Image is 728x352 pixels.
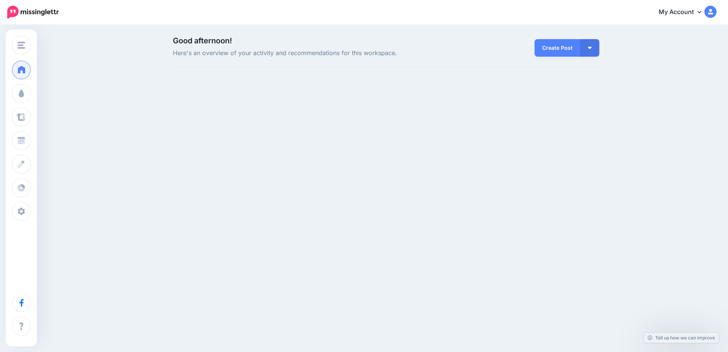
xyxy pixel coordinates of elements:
a: Create Post [535,39,580,57]
img: menu.png [18,42,25,49]
img: Missinglettr [7,6,59,19]
img: arrow-down-white.png [588,47,592,49]
a: My Account [651,3,717,22]
a: Tell us how we can improve [644,333,719,343]
span: Good afternoon! [173,36,232,45]
span: Here's an overview of your activity and recommendations for this workspace. [173,48,453,58]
